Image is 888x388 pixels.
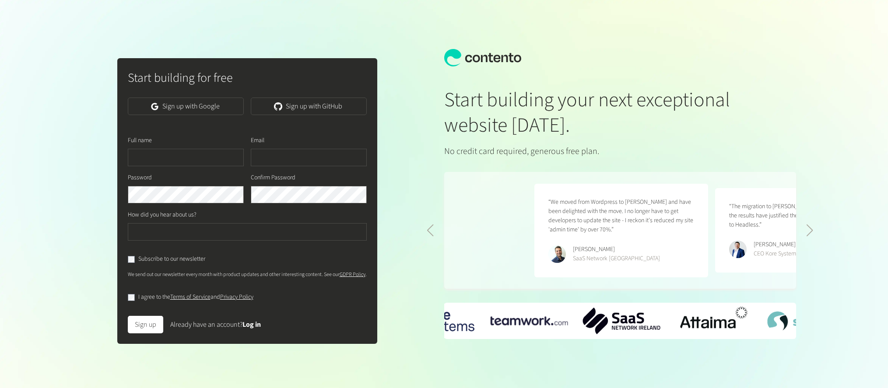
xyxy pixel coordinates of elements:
div: SaaS Network [GEOGRAPHIC_DATA] [573,254,660,263]
a: Terms of Service [170,293,211,301]
img: Ryan Crowley [729,241,747,258]
p: We send out our newsletter every month with product updates and other interesting content. See our . [128,271,367,279]
a: GDPR Policy [340,271,365,278]
p: “We moved from Wordpress to [PERSON_NAME] and have been delighted with the move. I no longer have... [548,198,694,234]
div: 1 / 6 [490,316,568,325]
h1: Start building your next exceptional website [DATE]. [444,87,738,138]
img: Attaima-Logo.png [675,303,752,339]
img: teamwork-logo.png [490,316,568,325]
a: Sign up with Google [128,98,244,115]
div: [PERSON_NAME] [573,245,660,254]
label: Confirm Password [251,173,295,182]
img: Phillip Maucher [548,245,566,263]
img: SkillsVista-Logo.png [767,311,845,331]
label: Email [251,136,264,145]
a: Log in [242,320,261,329]
button: Sign up [128,316,163,333]
a: Sign up with GitHub [251,98,367,115]
label: Subscribe to our newsletter [138,255,205,264]
div: [PERSON_NAME] [754,240,799,249]
p: No credit card required, generous free plan. [444,145,738,158]
div: CEO Kore Systems [754,249,799,259]
div: Already have an account? [170,319,261,330]
label: Password [128,173,152,182]
label: I agree to the and [138,293,253,302]
label: Full name [128,136,152,145]
div: 4 / 6 [767,311,845,331]
div: Next slide [806,224,813,237]
div: 3 / 6 [675,303,752,339]
label: How did you hear about us? [128,210,197,220]
div: Previous slide [427,224,434,237]
figure: 4 / 5 [534,184,708,277]
a: Privacy Policy [220,293,253,301]
h2: Start building for free [128,69,367,87]
div: 2 / 6 [583,308,660,334]
p: “The migration to [PERSON_NAME] was seamless - the results have justified the decision to replatf... [729,202,875,230]
img: SaaS-Network-Ireland-logo.png [583,308,660,334]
